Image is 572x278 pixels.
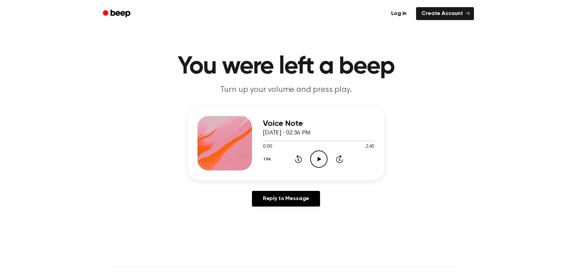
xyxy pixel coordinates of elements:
[98,7,137,20] a: Beep
[252,191,320,207] a: Reply to Message
[263,143,272,150] span: 0:00
[263,119,375,128] h3: Voice Note
[263,130,311,136] span: [DATE] · 02:36 PM
[386,7,412,20] a: Log in
[155,84,417,96] p: Turn up your volume and press play.
[112,54,460,79] h1: You were left a beep
[263,153,273,165] button: 1.0x
[366,143,375,150] span: 2:45
[416,7,474,20] a: Create Account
